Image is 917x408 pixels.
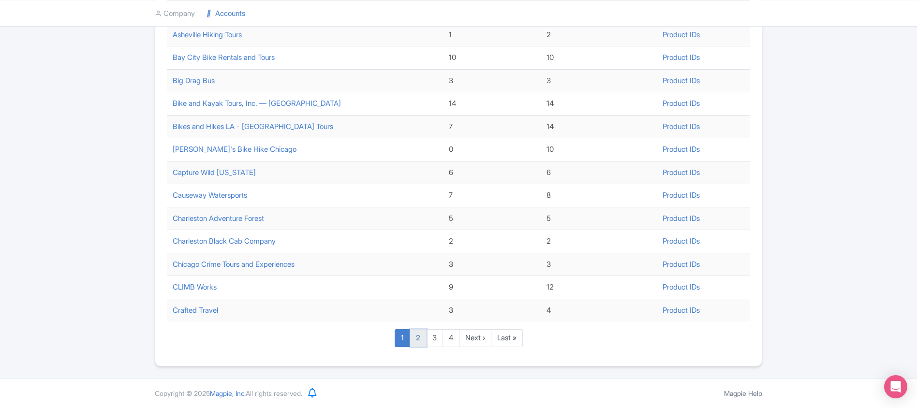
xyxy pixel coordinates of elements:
[173,122,333,131] a: Bikes and Hikes LA - [GEOGRAPHIC_DATA] Tours
[541,184,656,207] td: 8
[663,99,700,108] a: Product IDs
[541,230,656,253] td: 2
[541,207,656,230] td: 5
[173,145,296,154] a: [PERSON_NAME]'s Bike Hike Chicago
[663,30,700,39] a: Product IDs
[443,230,541,253] td: 2
[459,329,491,347] a: Next ›
[884,375,907,398] div: Open Intercom Messenger
[541,299,656,321] td: 4
[724,389,762,397] a: Magpie Help
[541,253,656,276] td: 3
[443,69,541,92] td: 3
[173,99,341,108] a: Bike and Kayak Tours, Inc. — [GEOGRAPHIC_DATA]
[443,92,541,116] td: 14
[663,236,700,246] a: Product IDs
[491,329,523,347] a: Last »
[395,329,410,347] a: 1
[663,190,700,200] a: Product IDs
[663,53,700,62] a: Product IDs
[173,168,256,177] a: Capture Wild [US_STATE]
[663,260,700,269] a: Product IDs
[443,329,459,347] a: 4
[426,329,443,347] a: 3
[173,236,276,246] a: Charleston Black Cab Company
[173,53,275,62] a: Bay City Bike Rentals and Tours
[443,184,541,207] td: 7
[173,306,218,315] a: Crafted Travel
[443,299,541,321] td: 3
[443,207,541,230] td: 5
[443,253,541,276] td: 3
[541,69,656,92] td: 3
[443,46,541,70] td: 10
[149,388,308,398] div: Copyright © 2025 All rights reserved.
[173,282,217,291] a: CLIMB Works
[663,214,700,223] a: Product IDs
[663,168,700,177] a: Product IDs
[443,115,541,138] td: 7
[663,122,700,131] a: Product IDs
[541,23,656,46] td: 2
[663,306,700,315] a: Product IDs
[541,115,656,138] td: 14
[410,329,427,347] a: 2
[173,214,264,223] a: Charleston Adventure Forest
[541,138,656,161] td: 10
[663,76,700,85] a: Product IDs
[443,138,541,161] td: 0
[443,276,541,299] td: 9
[173,260,295,269] a: Chicago Crime Tours and Experiences
[210,389,246,397] span: Magpie, Inc.
[443,161,541,184] td: 6
[541,92,656,116] td: 14
[173,30,242,39] a: Asheville Hiking Tours
[173,190,247,200] a: Causeway Watersports
[443,23,541,46] td: 1
[173,76,215,85] a: Big Drag Bus
[541,161,656,184] td: 6
[663,282,700,291] a: Product IDs
[541,276,656,299] td: 12
[541,46,656,70] td: 10
[663,145,700,154] a: Product IDs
